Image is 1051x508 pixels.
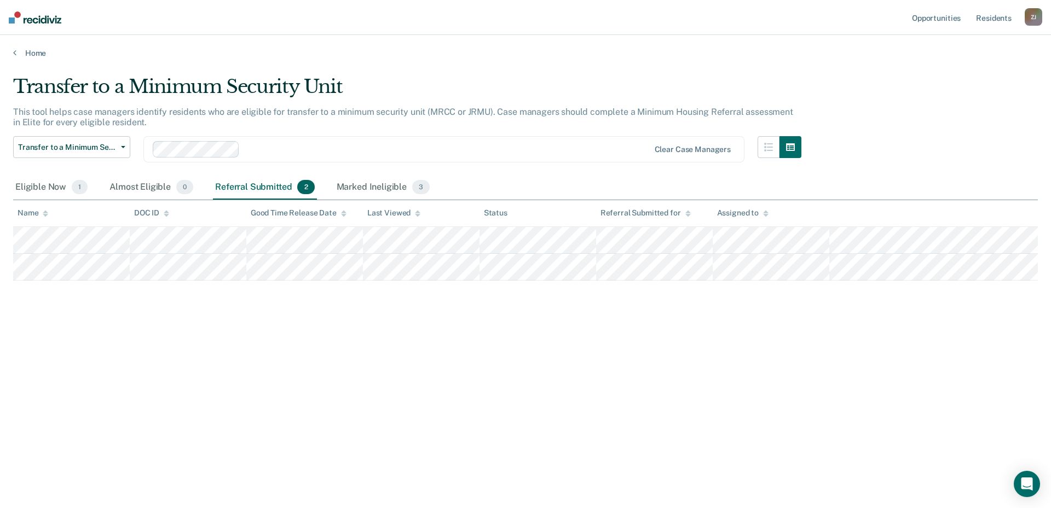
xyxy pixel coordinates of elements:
[1025,8,1042,26] div: Z J
[18,208,48,218] div: Name
[412,180,430,194] span: 3
[367,208,420,218] div: Last Viewed
[334,176,432,200] div: Marked Ineligible3
[72,180,88,194] span: 1
[717,208,769,218] div: Assigned to
[107,176,195,200] div: Almost Eligible0
[600,208,691,218] div: Referral Submitted for
[655,145,731,154] div: Clear case managers
[297,180,314,194] span: 2
[13,136,130,158] button: Transfer to a Minimum Security Unit
[13,176,90,200] div: Eligible Now1
[134,208,169,218] div: DOC ID
[1025,8,1042,26] button: ZJ
[13,75,801,107] div: Transfer to a Minimum Security Unit
[9,11,61,24] img: Recidiviz
[13,48,1038,58] a: Home
[484,208,507,218] div: Status
[176,180,193,194] span: 0
[251,208,347,218] div: Good Time Release Date
[18,143,117,152] span: Transfer to a Minimum Security Unit
[1014,471,1040,497] div: Open Intercom Messenger
[13,107,793,127] p: This tool helps case managers identify residents who are eligible for transfer to a minimum secur...
[213,176,316,200] div: Referral Submitted2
